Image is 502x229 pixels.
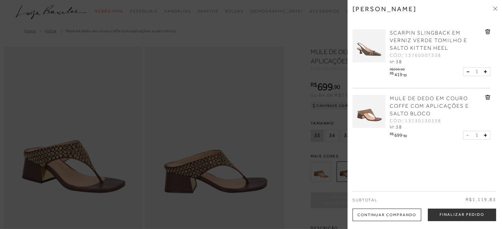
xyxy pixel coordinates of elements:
[390,29,484,52] a: SCARPIN SLINGBACK EM VERNIZ VERDE TOMILHO E SALTO KITTEN HEEL
[390,125,395,129] span: Nº:
[390,96,469,117] span: MULE DE DEDO EM COURO COFFE COM APLICAÇÕES E SALTO BLOCO
[466,196,496,203] span: R$1.119,83
[390,132,393,136] i: R$
[403,134,407,138] span: 90
[390,72,393,75] i: R$
[390,118,441,124] span: CÓD: 13130130338
[394,132,402,138] span: 699
[352,198,377,202] span: Subtotal
[402,132,407,136] i: ,
[352,5,417,13] h3: [PERSON_NAME]
[352,95,385,128] img: MULE DE DEDO EM COURO COFFE COM APLICAÇÕES E SALTO BLOCO
[352,209,421,221] div: Continuar Comprando
[475,132,478,139] span: 1
[394,72,402,77] span: 419
[402,72,407,75] i: ,
[428,209,496,221] button: Finalizar Pedido
[396,124,402,129] span: 38
[390,66,408,71] div: R$599,90
[396,59,402,64] span: 38
[390,60,395,64] span: Nº:
[390,30,467,51] span: SCARPIN SLINGBACK EM VERNIZ VERDE TOMILHO E SALTO KITTEN HEEL
[390,52,441,59] span: CÓD: 13760007338
[390,95,484,118] a: MULE DE DEDO EM COURO COFFE COM APLICAÇÕES E SALTO BLOCO
[352,29,385,62] img: SCARPIN SLINGBACK EM VERNIZ VERDE TOMILHO E SALTO KITTEN HEEL
[475,68,478,75] span: 1
[403,73,407,77] span: 93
